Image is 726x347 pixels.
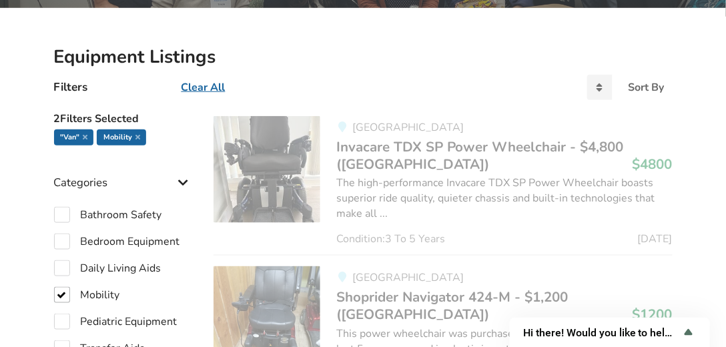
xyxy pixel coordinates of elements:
u: Clear All [181,80,226,95]
h4: Filters [54,79,88,95]
img: mobility-invacare tdx sp power wheelchair - $4,800 (vancouver) [214,116,320,223]
label: Daily Living Aids [54,260,161,276]
span: Shoprider Navigator 424-M - $1,200 ([GEOGRAPHIC_DATA]) [336,288,568,324]
a: mobility-invacare tdx sp power wheelchair - $4,800 (vancouver)[GEOGRAPHIC_DATA]Invacare TDX SP Po... [214,116,672,255]
div: The high-performance Invacare TDX SP Power Wheelchair boasts superior ride quality, quieter chass... [336,176,672,222]
span: [DATE] [638,234,673,244]
label: Mobility [54,287,120,303]
h3: $1200 [633,306,673,323]
h2: Equipment Listings [54,45,673,69]
span: Condition: 3 To 5 Years [336,234,445,244]
label: Bathroom Safety [54,207,162,223]
label: Pediatric Equipment [54,314,177,330]
span: [GEOGRAPHIC_DATA] [352,270,464,285]
button: Show survey - Hi there! Would you like to help us improve AssistList? [523,324,697,340]
div: Categories [54,149,193,196]
div: "Van" [54,129,93,145]
h5: 2 Filters Selected [54,105,193,129]
span: Invacare TDX SP Power Wheelchair - $4,800 ([GEOGRAPHIC_DATA]) [336,137,623,173]
label: Bedroom Equipment [54,234,180,250]
div: Mobility [97,129,145,145]
span: Hi there! Would you like to help us improve AssistList? [523,326,681,339]
div: Sort By [629,82,665,93]
h3: $4800 [633,155,673,173]
span: [GEOGRAPHIC_DATA] [352,120,464,135]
